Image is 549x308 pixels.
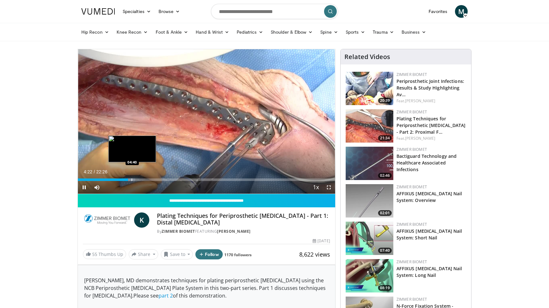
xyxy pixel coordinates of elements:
img: 0957b400-32dd-4402-b896-6ba8ad75ae1b.150x105_q85_crop-smart_upscale.jpg [346,109,393,143]
a: Zimmer Biomet [396,222,427,227]
img: VuMedi Logo [81,8,115,15]
a: Zimmer Biomet [396,109,427,115]
img: image.jpeg [108,136,156,162]
a: Trauma [369,26,398,38]
a: Plating Techniques for Periprosthetic [MEDICAL_DATA] - Part 2: Proximal F… [396,116,466,135]
a: Periprosthetic Joint Infections: Results & Study Highlighting Av… [396,78,464,97]
a: 21:34 [346,109,393,143]
h4: Plating Techniques for Periprosthetic [MEDICAL_DATA] - Part 1: Distal [MEDICAL_DATA] [157,212,330,226]
div: Feat. [396,98,466,104]
a: 02:01 [346,184,393,218]
button: Save to [161,249,193,259]
a: K [134,212,149,228]
img: c0eba32f-3750-46e2-85bd-0889492201d2.150x105_q85_crop-smart_upscale.jpg [346,259,393,292]
a: 1170 followers [224,252,252,258]
a: Zimmer Biomet [396,259,427,264]
a: Spine [316,26,342,38]
a: Zimmer Biomet [396,72,427,77]
a: Business [398,26,430,38]
span: 22:26 [96,169,107,174]
a: Pediatrics [233,26,267,38]
div: Progress Bar [78,178,335,181]
span: 55 [92,251,97,257]
div: By FEATURING [157,229,330,234]
span: 20:39 [378,98,392,104]
h4: Related Videos [344,53,390,61]
a: 02:46 [346,147,393,180]
a: Foot & Ankle [152,26,192,38]
a: 55 Thumbs Up [83,249,126,259]
a: Shoulder & Elbow [267,26,316,38]
a: Knee Recon [113,26,152,38]
button: Follow [195,249,223,259]
span: 02:46 [378,173,392,178]
span: 4:22 [84,169,92,174]
video-js: Video Player [78,49,335,194]
img: c4b8c862-095b-430c-a336-6d45a9d5bbc3.150x105_q85_crop-smart_upscale.jpg [346,72,393,105]
span: Please see [133,292,159,299]
button: Mute [91,181,103,194]
a: AFFIXUS [MEDICAL_DATA] Nail System: Short Nail [396,228,462,241]
a: 20:39 [346,72,393,105]
button: Share [129,249,158,259]
div: [DATE] [313,238,330,244]
span: 21:34 [378,135,392,141]
div: Feat. [396,136,466,141]
img: d3d8f40d-49c1-49a9-a5ab-fc0423babe4c.150x105_q85_crop-smart_upscale.jpg [346,147,393,180]
a: Browse [155,5,184,18]
a: Bactiguard Technology and Healthcare Associated Infections [396,153,457,172]
a: 07:40 [346,222,393,255]
a: Zimmer Biomet [162,229,195,234]
p: [PERSON_NAME], MD demonstrates techniques for plating periprosthetic [MEDICAL_DATA] using the NCB... [84,277,329,299]
span: 02:01 [378,210,392,216]
input: Search topics, interventions [211,4,338,19]
a: [PERSON_NAME] [217,229,251,234]
button: Pause [78,181,91,194]
a: [PERSON_NAME] [405,136,435,141]
a: 08:19 [346,259,393,292]
a: Hand & Wrist [192,26,233,38]
a: Sports [342,26,369,38]
a: M [455,5,468,18]
a: part 2 [159,292,173,299]
a: Specialties [119,5,155,18]
a: AFFIXUS [MEDICAL_DATA] Nail System: Long Nail [396,265,462,278]
span: 8,622 views [299,251,330,258]
a: [PERSON_NAME] [405,98,435,104]
img: 793850bd-41ce-4d88-b1d1-754fa64ca528.150x105_q85_crop-smart_upscale.jpg [346,222,393,255]
button: Fullscreen [322,181,335,194]
button: Playback Rate [310,181,322,194]
a: Zimmer Biomet [396,297,427,302]
a: Zimmer Biomet [396,184,427,190]
a: Hip Recon [78,26,113,38]
span: / [94,169,95,174]
a: Favorites [425,5,451,18]
img: PE3O6Z9ojHeNSk7H4xMDoxOjA4MTsiGN.150x105_q85_crop-smart_upscale.jpg [346,184,393,218]
span: of this demonstration. [173,292,227,299]
img: Zimmer Biomet [83,212,132,228]
a: AFFIXUS [MEDICAL_DATA] Nail System: Overview [396,191,462,203]
a: Zimmer Biomet [396,147,427,152]
span: 07:40 [378,248,392,253]
span: 08:19 [378,285,392,291]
